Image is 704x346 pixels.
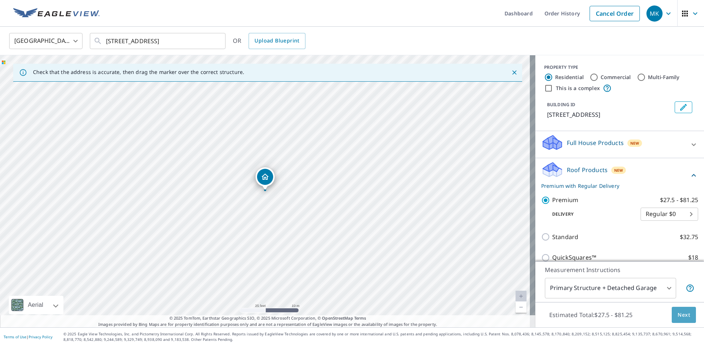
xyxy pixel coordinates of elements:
[590,6,640,21] a: Cancel Order
[4,334,26,339] a: Terms of Use
[686,284,694,293] span: Your report will include the primary structure and a detached garage if one exists.
[9,31,82,51] div: [GEOGRAPHIC_DATA]
[567,138,624,147] p: Full House Products
[641,204,698,224] div: Regular $0
[660,196,698,205] p: $27.5 - $81.25
[675,101,692,113] button: Edit building 1
[63,331,700,342] p: © 2025 Eagle View Technologies, Inc. and Pictometry International Corp. All Rights Reserved. Repo...
[541,211,641,217] p: Delivery
[646,5,663,22] div: MK
[13,8,100,19] img: EV Logo
[9,296,63,314] div: Aerial
[556,85,600,92] label: This is a complex
[630,140,639,146] span: New
[688,253,698,262] p: $18
[26,296,45,314] div: Aerial
[545,265,694,274] p: Measurement Instructions
[249,33,305,49] a: Upload Blueprint
[544,64,695,71] div: PROPERTY TYPE
[322,315,353,321] a: OpenStreetMap
[516,302,527,313] a: Current Level 20, Zoom Out
[233,33,305,49] div: OR
[543,307,639,323] p: Estimated Total: $27.5 - $81.25
[552,253,596,262] p: QuickSquares™
[106,31,210,51] input: Search by address or latitude-longitude
[541,182,689,190] p: Premium with Regular Delivery
[552,232,578,242] p: Standard
[648,74,680,81] label: Multi-Family
[555,74,584,81] label: Residential
[256,167,275,190] div: Dropped pin, building 1, Residential property, 6N125 Acacia Ln Medinah, IL 60157
[541,134,698,155] div: Full House ProductsNew
[614,167,623,173] span: New
[254,36,299,45] span: Upload Blueprint
[4,335,52,339] p: |
[678,310,690,320] span: Next
[541,161,698,190] div: Roof ProductsNewPremium with Regular Delivery
[33,69,244,75] p: Check that the address is accurate, then drag the marker over the correct structure.
[29,334,52,339] a: Privacy Policy
[547,101,575,108] p: BUILDING ID
[601,74,631,81] label: Commercial
[516,291,527,302] a: Current Level 20, Zoom In Disabled
[547,110,672,119] p: [STREET_ADDRESS]
[567,165,608,174] p: Roof Products
[545,278,676,298] div: Primary Structure + Detached Garage
[354,315,366,321] a: Terms
[510,68,519,77] button: Close
[552,196,578,205] p: Premium
[169,315,366,321] span: © 2025 TomTom, Earthstar Geographics SIO, © 2025 Microsoft Corporation, ©
[680,232,698,242] p: $32.75
[672,307,696,323] button: Next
